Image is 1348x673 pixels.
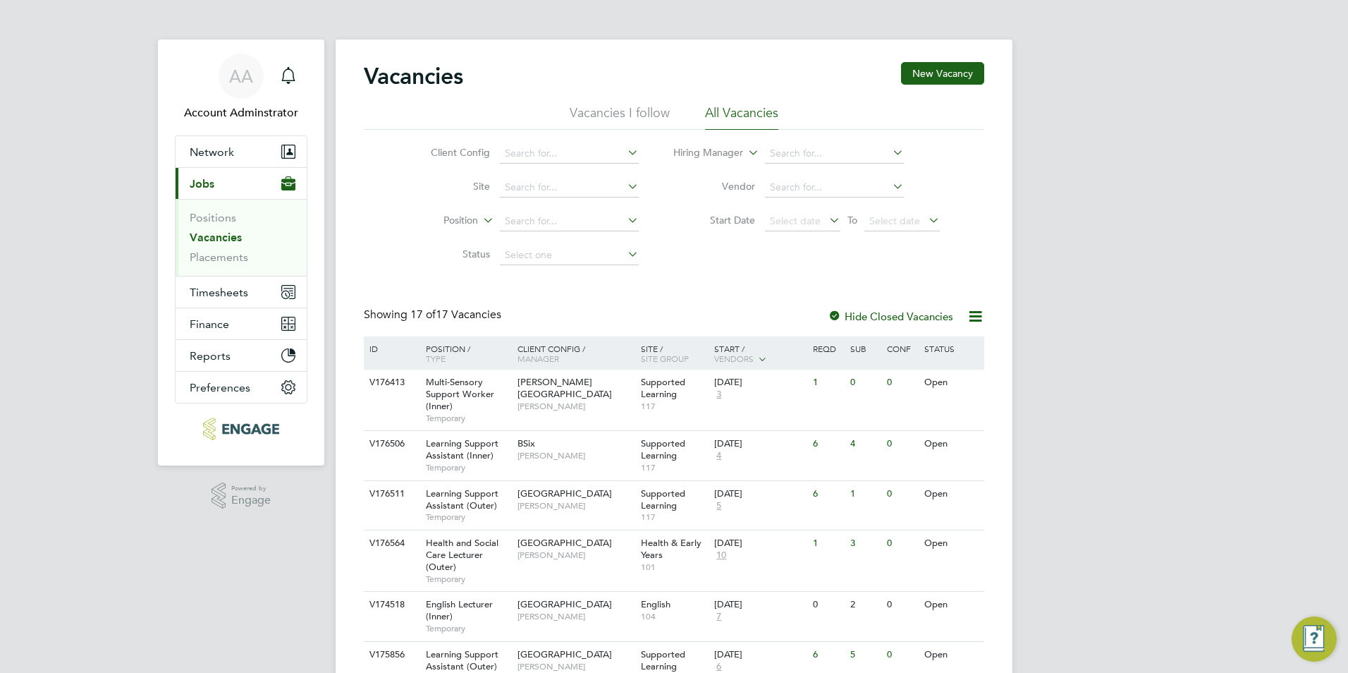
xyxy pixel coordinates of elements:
[662,146,743,160] label: Hiring Manager
[765,144,904,164] input: Search for...
[426,353,446,364] span: Type
[364,62,463,90] h2: Vacancies
[190,177,214,190] span: Jobs
[641,462,708,473] span: 117
[366,431,415,457] div: V176506
[883,431,920,457] div: 0
[641,598,670,610] span: English
[366,370,415,396] div: V176413
[714,488,806,500] div: [DATE]
[426,437,498,461] span: Learning Support Assistant (Inner)
[517,661,634,672] span: [PERSON_NAME]
[809,336,846,360] div: Reqd
[843,211,862,229] span: To
[883,336,920,360] div: Conf
[426,413,510,424] span: Temporary
[410,308,501,322] span: 17 Vacancies
[641,511,708,523] span: 117
[714,500,723,512] span: 5
[409,248,490,260] label: Status
[847,642,883,668] div: 5
[415,336,514,370] div: Position /
[190,231,242,244] a: Vacancies
[901,62,984,85] button: New Vacancy
[366,336,415,360] div: ID
[641,562,708,573] span: 101
[714,438,806,450] div: [DATE]
[190,145,234,159] span: Network
[714,538,806,550] div: [DATE]
[809,642,846,668] div: 6
[714,377,806,389] div: [DATE]
[714,353,754,364] span: Vendors
[426,376,494,412] span: Multi-Sensory Support Worker (Inner)
[176,199,307,276] div: Jobs
[641,376,685,400] span: Supported Learning
[176,372,307,403] button: Preferences
[426,462,510,473] span: Temporary
[366,481,415,507] div: V176511
[828,310,953,323] label: Hide Closed Vacancies
[847,481,883,507] div: 1
[714,661,723,673] span: 6
[364,308,504,322] div: Showing
[921,530,982,557] div: Open
[514,336,637,370] div: Client Config /
[770,214,821,227] span: Select date
[426,648,498,672] span: Learning Support Assistant (Outer)
[190,381,250,394] span: Preferences
[229,67,253,85] span: AA
[809,370,846,396] div: 1
[517,353,559,364] span: Manager
[426,537,498,573] span: Health and Social Care Lecturer (Outer)
[366,642,415,668] div: V175856
[426,623,510,634] span: Temporary
[674,180,755,193] label: Vendor
[641,537,701,561] span: Health & Early Years
[517,648,612,660] span: [GEOGRAPHIC_DATA]
[921,431,982,457] div: Open
[883,370,920,396] div: 0
[883,592,920,618] div: 0
[190,317,229,331] span: Finance
[883,530,920,557] div: 0
[231,495,271,507] span: Engage
[883,642,920,668] div: 0
[705,104,778,130] li: All Vacancies
[176,340,307,371] button: Reports
[409,180,490,193] label: Site
[517,376,612,400] span: [PERSON_NAME][GEOGRAPHIC_DATA]
[190,211,236,224] a: Positions
[517,401,634,412] span: [PERSON_NAME]
[883,481,920,507] div: 0
[500,144,639,164] input: Search for...
[517,537,612,549] span: [GEOGRAPHIC_DATA]
[714,599,806,611] div: [DATE]
[366,592,415,618] div: V174518
[231,483,271,495] span: Powered by
[517,487,612,499] span: [GEOGRAPHIC_DATA]
[714,450,723,462] span: 4
[1292,617,1337,662] button: Engage Resource Center
[190,250,248,264] a: Placements
[397,214,478,228] label: Position
[869,214,920,227] span: Select date
[641,648,685,672] span: Supported Learning
[203,418,278,440] img: protocol-logo-retina.png
[426,574,510,585] span: Temporary
[426,598,493,622] span: English Lecturer (Inner)
[500,212,639,231] input: Search for...
[641,487,685,511] span: Supported Learning
[641,437,685,461] span: Supported Learning
[517,500,634,511] span: [PERSON_NAME]
[517,450,634,461] span: [PERSON_NAME]
[212,483,271,509] a: Powered byEngage
[641,401,708,412] span: 117
[809,431,846,457] div: 6
[366,530,415,557] div: V176564
[637,336,711,370] div: Site /
[714,389,723,401] span: 3
[158,40,324,466] nav: Main navigation
[714,550,728,562] span: 10
[714,649,806,661] div: [DATE]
